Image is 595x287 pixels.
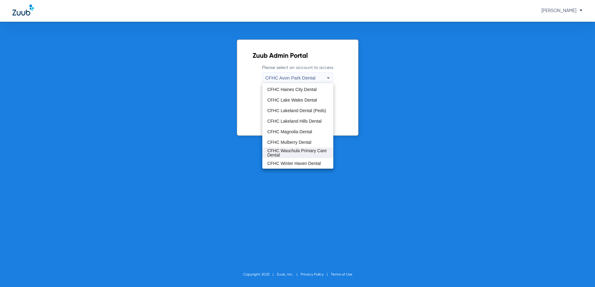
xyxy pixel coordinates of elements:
span: CFHC Lake Wales Dental [267,98,317,102]
span: CFHC Magnolia Dental [267,130,312,134]
span: CFHC Lakeland Dental (Peds) [267,108,326,113]
span: CFHC Mulberry Dental [267,140,312,144]
iframe: Chat Widget [564,257,595,287]
span: CFHC Lakeland Hills Dental [267,119,321,123]
span: CFHC Haines City Dental [267,87,317,92]
span: CFHC Winter Haven Dental [267,161,321,166]
span: CFHC Wauchula Primary Care Dental [267,148,328,157]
